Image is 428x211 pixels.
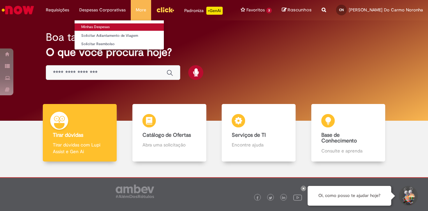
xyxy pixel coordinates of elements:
[269,196,272,200] img: logo_footer_twitter.png
[232,141,286,148] p: Encontre ajuda
[321,132,357,144] b: Base de Conhecimento
[349,7,423,13] span: [PERSON_NAME] Do Carmo Noronha
[206,7,223,15] p: +GenAi
[46,46,382,58] h2: O que você procura hoje?
[46,7,69,13] span: Requisições
[282,196,285,200] img: logo_footer_linkedin.png
[266,8,272,13] span: 3
[136,7,146,13] span: More
[75,40,164,48] a: Solicitar Reembolso
[184,7,223,15] div: Padroniza
[79,7,126,13] span: Despesas Corporativas
[75,32,164,39] a: Solicitar Adiantamento de Viagem
[232,132,266,138] b: Serviços de TI
[214,104,304,162] a: Serviços de TI Encontre ajuda
[293,193,302,202] img: logo_footer_youtube.png
[282,7,312,13] a: Rascunhos
[1,3,35,17] img: ServiceNow
[74,20,164,50] ul: Despesas Corporativas
[53,141,107,155] p: Tirar dúvidas com Lupi Assist e Gen Ai
[246,7,265,13] span: Favoritos
[53,132,83,138] b: Tirar dúvidas
[256,196,259,200] img: logo_footer_facebook.png
[304,104,393,162] a: Base de Conhecimento Consulte e aprenda
[142,132,191,138] b: Catálogo de Ofertas
[288,7,312,13] span: Rascunhos
[156,5,174,15] img: click_logo_yellow_360x200.png
[398,186,418,206] button: Iniciar Conversa de Suporte
[116,185,154,198] img: logo_footer_ambev_rotulo_gray.png
[125,104,214,162] a: Catálogo de Ofertas Abra uma solicitação
[308,186,391,206] div: Oi, como posso te ajudar hoje?
[339,8,344,12] span: CN
[46,31,130,43] h2: Boa tarde, Cassia
[321,147,375,154] p: Consulte e aprenda
[35,104,125,162] a: Tirar dúvidas Tirar dúvidas com Lupi Assist e Gen Ai
[75,23,164,31] a: Minhas Despesas
[142,141,196,148] p: Abra uma solicitação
